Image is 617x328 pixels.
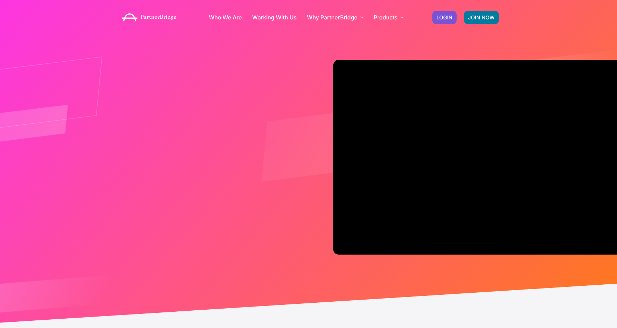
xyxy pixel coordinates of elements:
a: Why PartnerBridge [307,15,363,20]
span: LOGIN [437,15,452,20]
a: JOIN NOW [464,11,499,24]
a: Who We Are [209,15,242,20]
a: LOGIN [432,11,457,24]
span: JOIN NOW [468,15,495,20]
a: Working With Us [252,15,297,20]
a: Products [374,15,403,20]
